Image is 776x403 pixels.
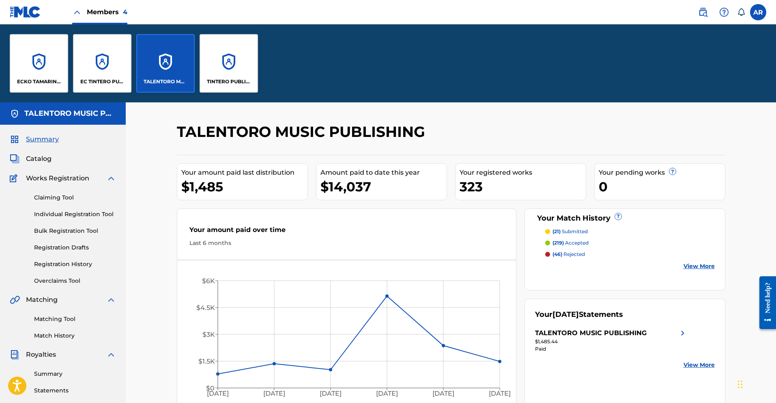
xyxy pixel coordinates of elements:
span: [DATE] [552,310,579,319]
a: Match History [34,331,116,340]
iframe: Chat Widget [735,364,776,403]
div: $1,485 [181,178,307,196]
span: Catalog [26,154,52,164]
a: (21) submitted [545,228,715,235]
span: ? [669,168,676,175]
div: User Menu [750,4,766,20]
img: Catalog [10,154,19,164]
a: Claiming Tool [34,193,116,202]
div: Notifications [737,8,745,16]
tspan: [DATE] [320,390,342,398]
h2: TALENTORO MUSIC PUBLISHING [177,123,429,141]
a: TALENTORO MUSIC PUBLISHINGright chevron icon$1,485.44Paid [535,328,688,353]
img: search [698,7,708,17]
img: expand [106,173,116,183]
span: Summary [26,134,59,144]
tspan: [DATE] [263,390,285,398]
div: Your registered works [460,168,586,178]
img: Royalties [10,350,19,360]
a: Bulk Registration Tool [34,227,116,235]
img: expand [106,350,116,360]
div: Your Statements [535,309,623,320]
span: (46) [552,251,562,257]
a: Matching Tool [34,315,116,323]
span: (219) [552,240,564,246]
a: (46) rejected [545,251,715,258]
a: AccountsECKO TAMARINDO PUBLISHING [10,34,68,93]
tspan: $3K [202,331,215,338]
span: Royalties [26,350,56,360]
tspan: $4.5K [196,304,215,312]
div: Your Match History [535,213,715,224]
a: CatalogCatalog [10,154,52,164]
iframe: Resource Center [753,270,776,335]
img: MLC Logo [10,6,41,18]
h5: TALENTORO MUSIC PUBLISHING [24,109,116,118]
a: AccountsTALENTORO MUSIC PUBLISHING [136,34,195,93]
tspan: [DATE] [206,390,228,398]
img: Works Registration [10,173,20,183]
p: rejected [552,251,585,258]
tspan: $1.5K [198,357,215,365]
a: Registration History [34,260,116,269]
div: Your amount paid last distribution [181,168,307,178]
span: (21) [552,228,561,234]
img: Summary [10,134,19,144]
img: expand [106,295,116,305]
div: Paid [535,345,688,353]
p: TINTERO PUBLISHING [207,78,251,85]
tspan: [DATE] [376,390,398,398]
span: Works Registration [26,173,89,183]
img: Close [72,7,82,17]
a: Public Search [695,4,711,20]
p: EC TINTERO PUBLISHING [80,78,125,85]
a: AccountsTINTERO PUBLISHING [200,34,258,93]
img: Matching [10,295,20,305]
a: Statements [34,386,116,395]
a: View More [684,262,715,271]
div: Your pending works [599,168,725,178]
div: 0 [599,178,725,196]
p: ECKO TAMARINDO PUBLISHING [17,78,61,85]
div: $14,037 [320,178,447,196]
p: submitted [552,228,588,235]
tspan: $0 [206,384,214,392]
tspan: [DATE] [432,390,454,398]
a: SummarySummary [10,134,59,144]
div: TALENTORO MUSIC PUBLISHING [535,328,647,338]
div: Help [716,4,732,20]
img: Accounts [10,109,19,119]
img: right chevron icon [678,328,688,338]
span: Members [87,7,127,17]
div: $1,485.44 [535,338,688,345]
a: (219) accepted [545,239,715,247]
a: View More [684,361,715,369]
img: help [719,7,729,17]
div: 323 [460,178,586,196]
a: Individual Registration Tool [34,210,116,219]
a: AccountsEC TINTERO PUBLISHING [73,34,131,93]
span: 4 [123,8,127,16]
p: TALENTORO MUSIC PUBLISHING [144,78,188,85]
div: Drag [738,372,743,396]
div: Last 6 months [189,239,504,247]
a: Registration Drafts [34,243,116,252]
div: Amount paid to date this year [320,168,447,178]
span: Matching [26,295,58,305]
a: Summary [34,370,116,378]
a: Overclaims Tool [34,277,116,285]
span: ? [615,213,621,220]
p: accepted [552,239,589,247]
tspan: $6K [202,277,215,285]
div: Your amount paid over time [189,225,504,239]
tspan: [DATE] [489,390,511,398]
